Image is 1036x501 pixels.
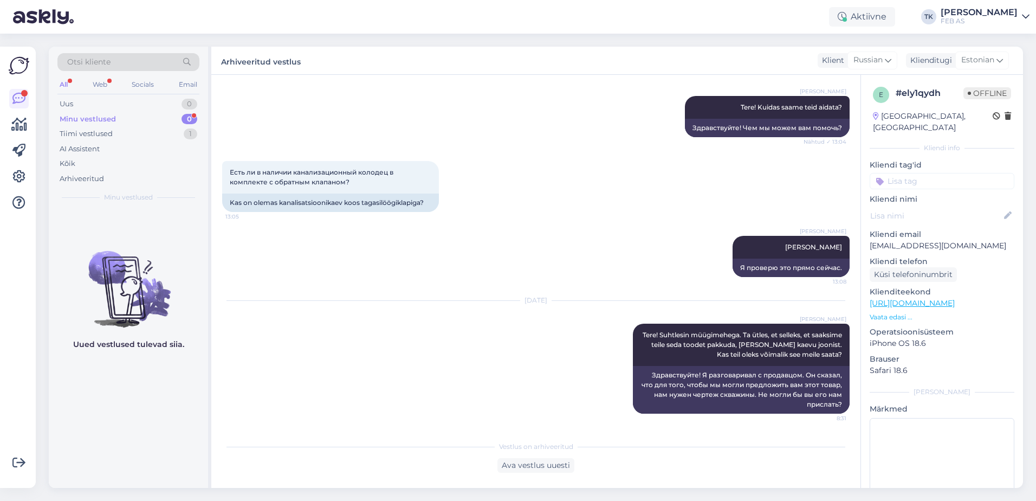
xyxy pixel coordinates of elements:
[73,339,184,350] p: Uued vestlused tulevad siia.
[741,103,842,111] span: Tere! Kuidas saame teid aidata?
[896,87,963,100] div: # ely1qydh
[104,192,153,202] span: Minu vestlused
[499,442,573,452] span: Vestlus on arhiveeritud
[804,138,846,146] span: Nähtud ✓ 13:04
[806,414,846,422] span: 8:31
[870,354,1014,365] p: Brauser
[60,129,113,139] div: Tiimi vestlused
[49,232,208,329] img: No chats
[879,91,883,99] span: e
[870,403,1014,415] p: Märkmed
[785,243,842,251] span: [PERSON_NAME]
[177,78,199,92] div: Email
[870,286,1014,298] p: Klienditeekond
[870,240,1014,252] p: [EMAIL_ADDRESS][DOMAIN_NAME]
[222,194,439,212] div: Kas on olemas kanalisatsioonikaev koos tagasilöögiklapiga?
[57,78,70,92] div: All
[873,111,993,133] div: [GEOGRAPHIC_DATA], [GEOGRAPHIC_DATA]
[870,387,1014,397] div: [PERSON_NAME]
[921,9,936,24] div: TK
[182,99,197,110] div: 0
[870,298,955,308] a: [URL][DOMAIN_NAME]
[182,114,197,125] div: 0
[870,326,1014,338] p: Operatsioonisüsteem
[961,54,994,66] span: Estonian
[497,458,574,473] div: Ava vestlus uuesti
[829,7,895,27] div: Aktiivne
[733,259,850,277] div: Я проверю это прямо сейчас.
[685,119,850,137] div: Здравствуйте! Чем мы можем вам помочь?
[184,129,197,139] div: 1
[643,331,844,358] span: Tere! Suhtlesin müügimehega. Ta ütles, et selleks, et saaksime teile seda toodet pakkuda, [PERSON...
[60,144,100,155] div: AI Assistent
[818,55,844,66] div: Klient
[800,87,846,95] span: [PERSON_NAME]
[800,227,846,235] span: [PERSON_NAME]
[870,229,1014,240] p: Kliendi email
[633,366,850,414] div: Здравствуйте! Я разговаривал с продавцом. Он сказал, что для того, чтобы мы могли предложить вам ...
[225,213,266,221] span: 13:05
[67,56,111,68] span: Otsi kliente
[9,55,29,76] img: Askly Logo
[60,99,73,110] div: Uus
[60,174,104,184] div: Arhiveeritud
[60,158,75,169] div: Kõik
[906,55,952,66] div: Klienditugi
[806,278,846,286] span: 13:08
[230,168,395,186] span: Есть ли в наличии канализационный колодец в комплекте с обратным клапаном?
[222,296,850,305] div: [DATE]
[800,315,846,323] span: [PERSON_NAME]
[870,194,1014,205] p: Kliendi nimi
[941,17,1018,25] div: FEB AS
[870,159,1014,171] p: Kliendi tag'id
[221,53,301,68] label: Arhiveeritud vestlus
[870,256,1014,267] p: Kliendi telefon
[870,210,1002,222] input: Lisa nimi
[870,312,1014,322] p: Vaata edasi ...
[60,114,116,125] div: Minu vestlused
[129,78,156,92] div: Socials
[870,267,957,282] div: Küsi telefoninumbrit
[870,143,1014,153] div: Kliendi info
[870,173,1014,189] input: Lisa tag
[870,338,1014,349] p: iPhone OS 18.6
[941,8,1018,17] div: [PERSON_NAME]
[870,365,1014,376] p: Safari 18.6
[90,78,109,92] div: Web
[941,8,1029,25] a: [PERSON_NAME]FEB AS
[963,87,1011,99] span: Offline
[853,54,883,66] span: Russian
